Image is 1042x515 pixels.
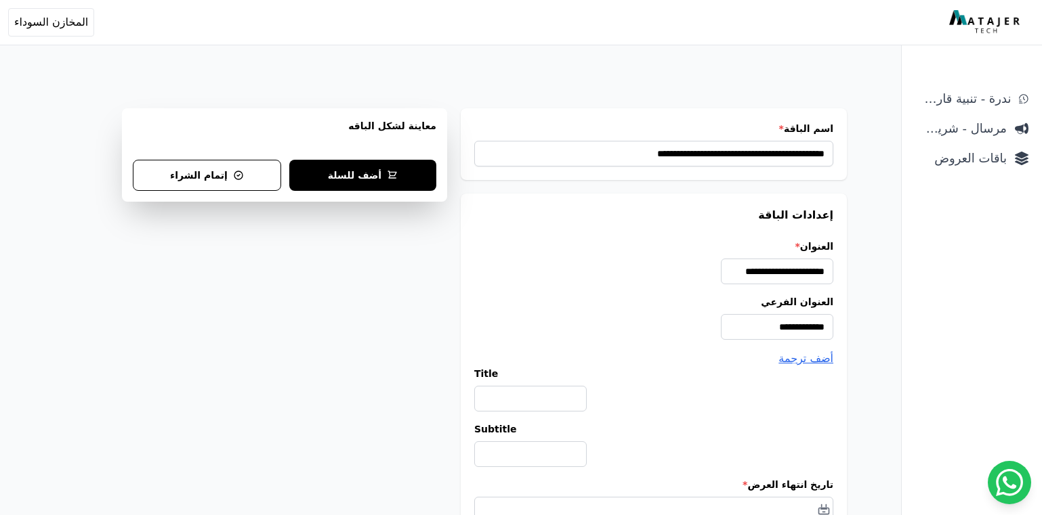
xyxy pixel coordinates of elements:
span: أضف ترجمة [778,352,833,365]
span: ندرة - تنبية قارب علي النفاذ [915,89,1011,108]
button: المخازن السوداء [8,8,94,37]
span: مرسال - شريط دعاية [915,119,1007,138]
img: MatajerTech Logo [949,10,1023,35]
button: إتمام الشراء [133,160,281,191]
label: العنوان الفرعي [474,295,833,309]
span: باقات العروض [915,149,1007,168]
a: ندرة - تنبية قارب علي النفاذ [910,87,1034,111]
button: أضف للسلة [289,160,436,191]
a: باقات العروض [910,146,1034,171]
span: المخازن السوداء [14,14,88,30]
h3: إعدادات الباقة [474,207,833,223]
h3: معاينة لشكل الباقه [133,119,436,149]
label: العنوان [474,240,833,253]
label: اسم الباقة [474,122,833,135]
button: أضف ترجمة [778,351,833,367]
label: تاريخ انتهاء العرض [474,478,833,491]
label: Title [474,367,833,380]
a: مرسال - شريط دعاية [910,116,1034,141]
label: Subtitle [474,422,833,436]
